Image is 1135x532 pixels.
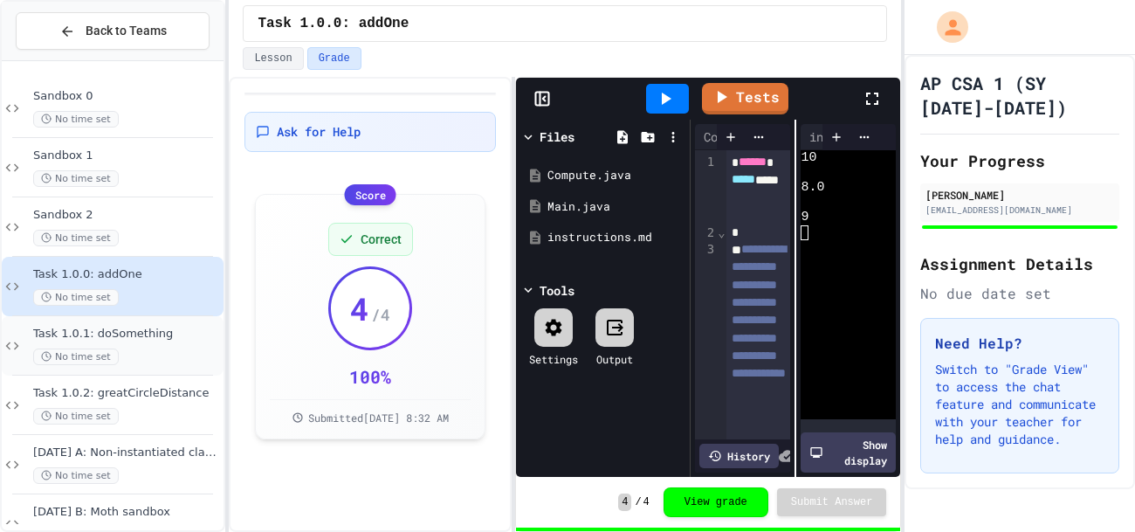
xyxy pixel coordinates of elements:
button: Grade [307,47,361,70]
span: Correct [361,231,402,248]
span: No time set [33,170,119,187]
span: No time set [33,111,119,128]
span: No time set [33,467,119,484]
span: No time set [33,349,119,365]
span: No time set [33,408,119,425]
div: 1 [695,154,717,225]
div: Output [596,351,633,367]
div: Main.java [547,198,684,216]
span: / [635,495,641,509]
div: Compute.java [695,128,796,146]
span: [DATE] A: Non-instantiated classes [33,446,220,460]
div: Compute.java [695,124,818,150]
span: / 4 [371,302,390,327]
div: Show display [801,432,896,473]
span: No time set [33,289,119,306]
button: View grade [664,487,768,517]
div: No due date set [920,283,1119,304]
div: Score [345,184,396,205]
div: 3 [695,241,717,494]
p: Switch to "Grade View" to access the chat feature and communicate with your teacher for help and ... [935,361,1104,448]
h2: Assignment Details [920,252,1119,276]
button: Lesson [243,47,303,70]
div: 2 [695,225,717,242]
div: Files [540,128,574,146]
button: Back to Teams [16,12,210,50]
span: Submitted [DATE] 8:32 AM [308,411,449,425]
span: Sandbox 2 [33,208,220,223]
span: Task 1.0.1: doSomething [33,327,220,342]
div: [PERSON_NAME] [925,187,1114,203]
span: Sandbox 0 [33,89,220,104]
span: Task 1.0.2: greatCircleDistance [33,386,220,401]
a: Tests [702,83,788,114]
span: 4 [350,291,369,326]
h2: Your Progress [920,149,1119,173]
h3: Need Help? [935,333,1104,354]
div: instructions.md [801,128,923,146]
div: 100 % [349,364,391,389]
div: Tools [540,281,574,300]
span: Task 1.0.0: addOne [33,267,220,282]
div: Settings [529,351,578,367]
span: Submit Answer [791,495,873,509]
span: 9 [801,210,808,225]
div: Compute.java [547,167,684,184]
span: Ask for Help [277,123,361,141]
span: 10 [801,150,816,165]
span: Back to Teams [86,22,167,40]
span: 4 [643,495,650,509]
div: My Account [918,7,973,47]
div: History [699,444,779,468]
h1: AP CSA 1 (SY [DATE]-[DATE]) [920,71,1119,120]
span: 8.0 [801,180,824,195]
div: [EMAIL_ADDRESS][DOMAIN_NAME] [925,204,1114,217]
span: [DATE] B: Moth sandbox [33,505,220,520]
span: Sandbox 1 [33,149,220,163]
button: Submit Answer [777,488,887,516]
span: Task 1.0.0: addOne [258,13,409,34]
span: Fold line [717,225,726,239]
div: instructions.md [801,124,945,150]
span: No time set [33,230,119,246]
span: 4 [618,494,631,511]
div: instructions.md [547,229,684,246]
